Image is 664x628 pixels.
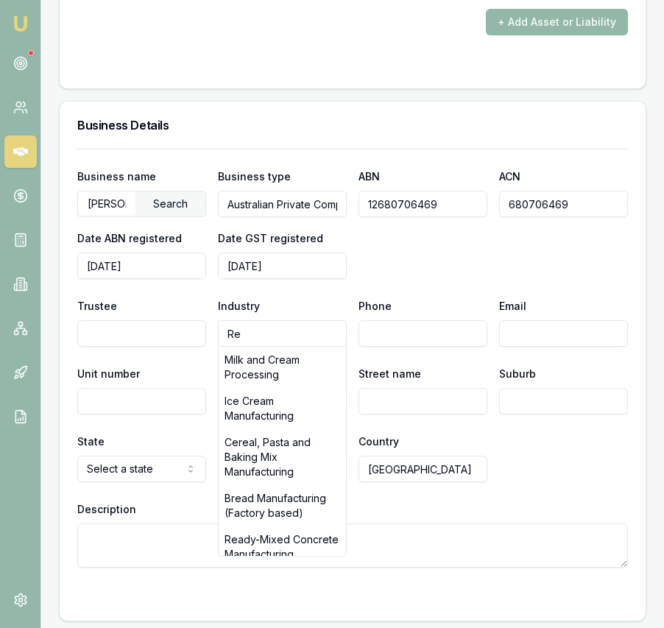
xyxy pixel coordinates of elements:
label: Country [359,435,399,448]
label: Email [499,300,526,312]
input: YYYY-MM-DD [218,253,347,279]
div: Ice Cream Manufacturing [219,388,346,429]
input: Start typing to search for your industry [218,320,347,347]
div: Ready-Mixed Concrete Manufacturing [219,526,346,568]
input: YYYY-MM-DD [77,253,206,279]
label: Description [77,503,136,515]
div: Milk and Cream Processing [219,347,346,388]
label: Unit number [77,367,140,380]
div: Search [135,191,205,216]
div: Bread Manufacturing (Factory based) [219,485,346,526]
label: Trustee [77,300,117,312]
label: State [77,435,105,448]
label: Suburb [499,367,536,380]
h3: Business Details [77,119,628,131]
label: Industry [218,300,260,312]
input: Enter business name [78,191,135,215]
label: ABN [359,170,380,183]
label: Date GST registered [218,232,323,244]
label: Street name [359,367,421,380]
label: Business name [77,170,156,183]
label: ACN [499,170,520,183]
label: Date ABN registered [77,232,182,244]
label: Business type [218,170,291,183]
div: Cereal, Pasta and Baking Mix Manufacturing [219,429,346,485]
label: Phone [359,300,392,312]
button: + Add Asset or Liability [486,9,628,35]
img: emu-icon-u.png [12,15,29,32]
